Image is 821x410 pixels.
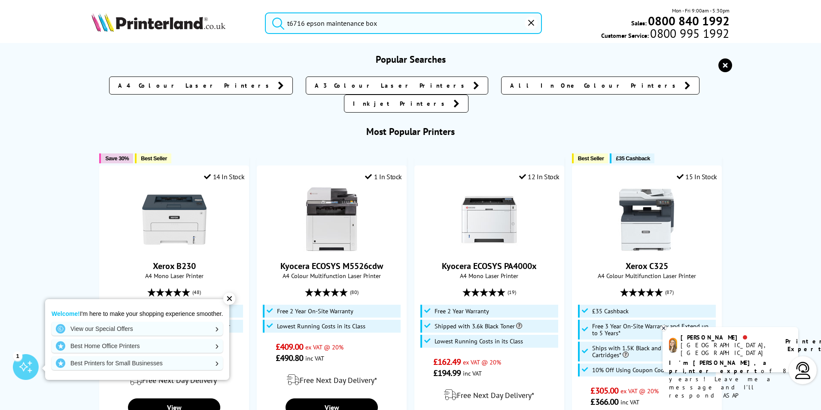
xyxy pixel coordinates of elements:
[91,13,254,34] a: Printerland Logo
[647,17,730,25] a: 0800 840 1992
[419,383,559,407] div: modal_delivery
[592,367,686,373] span: 10% Off Using Coupon Code [DATE]
[794,362,812,379] img: user-headset-light.svg
[141,155,167,162] span: Best Seller
[204,172,244,181] div: 14 In Stock
[280,260,383,272] a: Kyocera ECOSYS M5526cdw
[305,343,344,351] span: ex VAT @ 20%
[626,260,668,272] a: Xerox C325
[365,172,402,181] div: 1 In Stock
[649,29,729,37] span: 0800 995 1992
[105,155,129,162] span: Save 30%
[91,53,729,65] h3: Popular Searches
[592,308,629,315] span: £35 Cashback
[142,245,207,254] a: Xerox B230
[262,272,402,280] span: A4 Colour Multifunction Laser Printer
[681,334,775,341] div: [PERSON_NAME]
[614,187,679,252] img: Xerox C325
[52,339,223,353] a: Best Home Office Printers
[118,81,274,90] span: A4 Colour Laser Printers
[631,19,647,27] span: Sales:
[435,338,523,345] span: Lowest Running Costs in its Class
[592,323,713,337] span: Free 3 Year On-Site Warranty and Extend up to 5 Years*
[672,6,730,15] span: Mon - Fri 9:00am - 5:30pm
[665,284,674,300] span: (87)
[435,323,522,330] span: Shipped with 3.6k Black Toner
[99,153,133,163] button: Save 30%
[463,369,482,377] span: inc VAT
[142,187,207,252] img: Xerox B230
[669,359,769,375] b: I'm [PERSON_NAME], a printer expert
[344,95,468,113] a: Inkjet Printers
[590,396,618,407] span: £366.00
[305,354,324,362] span: inc VAT
[265,12,542,34] input: Search product or bra
[669,359,792,400] p: of 8 years! Leave me a message and I'll respond ASAP
[306,76,488,95] a: A3 Colour Laser Printers
[681,341,775,357] div: [GEOGRAPHIC_DATA], [GEOGRAPHIC_DATA]
[192,284,201,300] span: (48)
[435,308,489,315] span: Free 2 Year Warranty
[610,153,654,163] button: £35 Cashback
[315,81,469,90] span: A3 Colour Laser Printers
[457,187,521,252] img: Kyocera ECOSYS PA4000x
[300,245,364,254] a: Kyocera ECOSYS M5526cdw
[592,345,713,358] span: Ships with 1.5K Black and 1K CMY Toner Cartridges*
[501,76,699,95] a: All In One Colour Printers
[508,284,516,300] span: (19)
[350,284,359,300] span: (80)
[620,398,639,406] span: inc VAT
[276,341,304,352] span: £409.00
[52,322,223,336] a: View our Special Offers
[669,338,677,353] img: amy-livechat.png
[109,76,293,95] a: A4 Colour Laser Printers
[104,272,244,280] span: A4 Mono Laser Printer
[433,356,461,367] span: £162.49
[590,385,618,396] span: £305.00
[433,367,461,379] span: £194.99
[616,155,650,162] span: £35 Cashback
[52,356,223,370] a: Best Printers for Small Businesses
[153,260,196,272] a: Xerox B230
[614,245,679,254] a: Xerox C325
[457,245,521,254] a: Kyocera ECOSYS PA4000x
[13,351,22,361] div: 1
[677,172,717,181] div: 15 In Stock
[519,172,559,181] div: 12 In Stock
[572,153,608,163] button: Best Seller
[353,99,449,108] span: Inkjet Printers
[276,352,304,364] span: £490.80
[510,81,680,90] span: All In One Colour Printers
[578,155,604,162] span: Best Seller
[620,387,659,395] span: ex VAT @ 20%
[262,368,402,392] div: modal_delivery
[135,153,171,163] button: Best Seller
[601,29,729,40] span: Customer Service:
[577,272,717,280] span: A4 Colour Multifunction Laser Printer
[277,308,353,315] span: Free 2 Year On-Site Warranty
[223,293,235,305] div: ✕
[52,310,80,317] strong: Welcome!
[419,272,559,280] span: A4 Mono Laser Printer
[648,13,730,29] b: 0800 840 1992
[91,125,729,138] h3: Most Popular Printers
[442,260,537,272] a: Kyocera ECOSYS PA4000x
[300,187,364,252] img: Kyocera ECOSYS M5526cdw
[277,323,365,330] span: Lowest Running Costs in its Class
[463,358,501,366] span: ex VAT @ 20%
[52,310,223,318] p: I'm here to make your shopping experience smoother.
[91,13,225,32] img: Printerland Logo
